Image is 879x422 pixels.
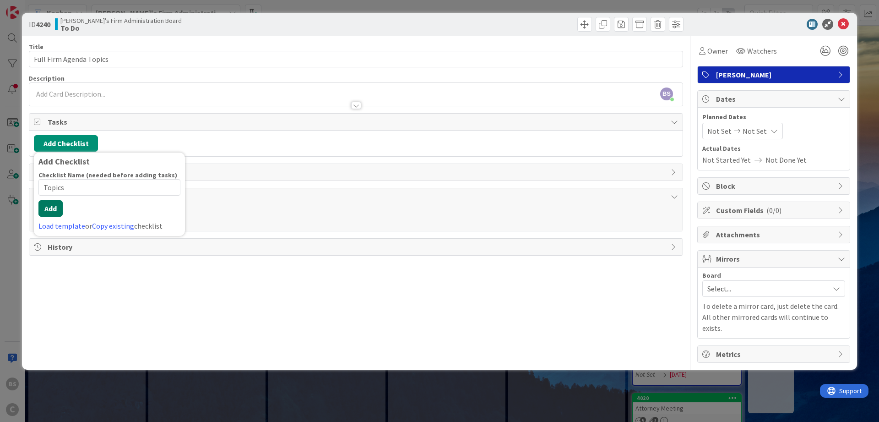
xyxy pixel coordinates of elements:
b: 4240 [36,20,50,29]
span: Planned Dates [702,112,845,122]
span: Custom Fields [716,205,833,216]
span: Tasks [48,116,666,127]
label: Title [29,43,43,51]
span: Owner [707,45,728,56]
span: Description [29,74,65,82]
div: Add Checklist [38,157,180,166]
span: Attachments [716,229,833,240]
span: Mirrors [716,253,833,264]
span: Not Started Yet [702,154,751,165]
span: ID [29,19,50,30]
span: [PERSON_NAME]'s Firm Administration Board [60,17,182,24]
b: To Do [60,24,182,32]
span: Support [19,1,42,12]
div: or checklist [38,220,180,231]
span: Not Set [743,126,767,137]
span: Watchers [747,45,777,56]
button: Add [38,200,63,217]
label: Checklist Name (needed before adding tasks) [38,171,177,179]
span: Links [48,167,666,178]
span: ( 0/0 ) [766,206,781,215]
span: Comments [48,191,666,202]
span: Block [716,181,833,192]
span: Not Set [707,126,732,137]
span: History [48,241,666,252]
span: [PERSON_NAME] [716,69,833,80]
button: Add Checklist [34,135,98,152]
span: Not Done Yet [765,154,807,165]
a: Load template [38,221,85,230]
span: BS [660,88,673,100]
p: To delete a mirror card, just delete the card. All other mirrored cards will continue to exists. [702,301,845,334]
a: Copy existing [92,221,134,230]
span: Metrics [716,349,833,360]
span: Dates [716,93,833,104]
input: type card name here... [29,51,683,67]
span: Select... [707,282,825,295]
span: Board [702,272,721,279]
span: Actual Dates [702,144,845,153]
